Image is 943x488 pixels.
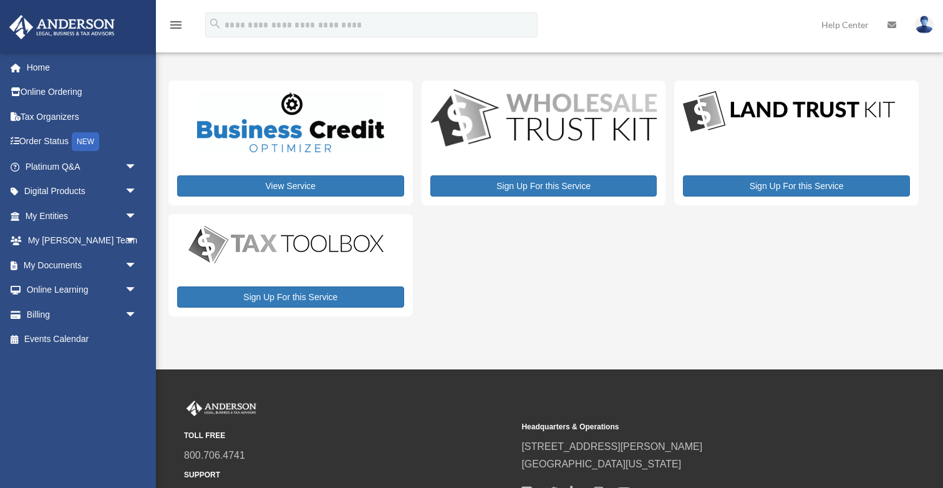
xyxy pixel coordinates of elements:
[9,203,156,228] a: My Entitiesarrow_drop_down
[6,15,118,39] img: Anderson Advisors Platinum Portal
[208,17,222,31] i: search
[9,55,156,80] a: Home
[125,278,150,303] span: arrow_drop_down
[177,223,395,266] img: taxtoolbox_new-1.webp
[683,89,895,135] img: LandTrust_lgo-1.jpg
[9,179,150,204] a: Digital Productsarrow_drop_down
[9,104,156,129] a: Tax Organizers
[9,327,156,352] a: Events Calendar
[683,175,910,197] a: Sign Up For this Service
[9,129,156,155] a: Order StatusNEW
[125,154,150,180] span: arrow_drop_down
[9,278,156,303] a: Online Learningarrow_drop_down
[125,179,150,205] span: arrow_drop_down
[168,22,183,32] a: menu
[184,401,259,417] img: Anderson Advisors Platinum Portal
[125,302,150,328] span: arrow_drop_down
[125,228,150,254] span: arrow_drop_down
[177,175,404,197] a: View Service
[915,16,934,34] img: User Pic
[521,421,850,434] small: Headquarters & Operations
[125,203,150,229] span: arrow_drop_down
[430,89,657,149] img: WS-Trust-Kit-lgo-1.jpg
[184,450,245,461] a: 800.706.4741
[9,253,156,278] a: My Documentsarrow_drop_down
[9,80,156,105] a: Online Ordering
[9,302,156,327] a: Billingarrow_drop_down
[521,441,702,452] a: [STREET_ADDRESS][PERSON_NAME]
[125,253,150,278] span: arrow_drop_down
[184,429,513,442] small: TOLL FREE
[9,154,156,179] a: Platinum Q&Aarrow_drop_down
[521,459,681,469] a: [GEOGRAPHIC_DATA][US_STATE]
[184,469,513,482] small: SUPPORT
[168,17,183,32] i: menu
[430,175,657,197] a: Sign Up For this Service
[9,228,156,253] a: My [PERSON_NAME] Teamarrow_drop_down
[177,286,404,308] a: Sign Up For this Service
[72,132,99,151] div: NEW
